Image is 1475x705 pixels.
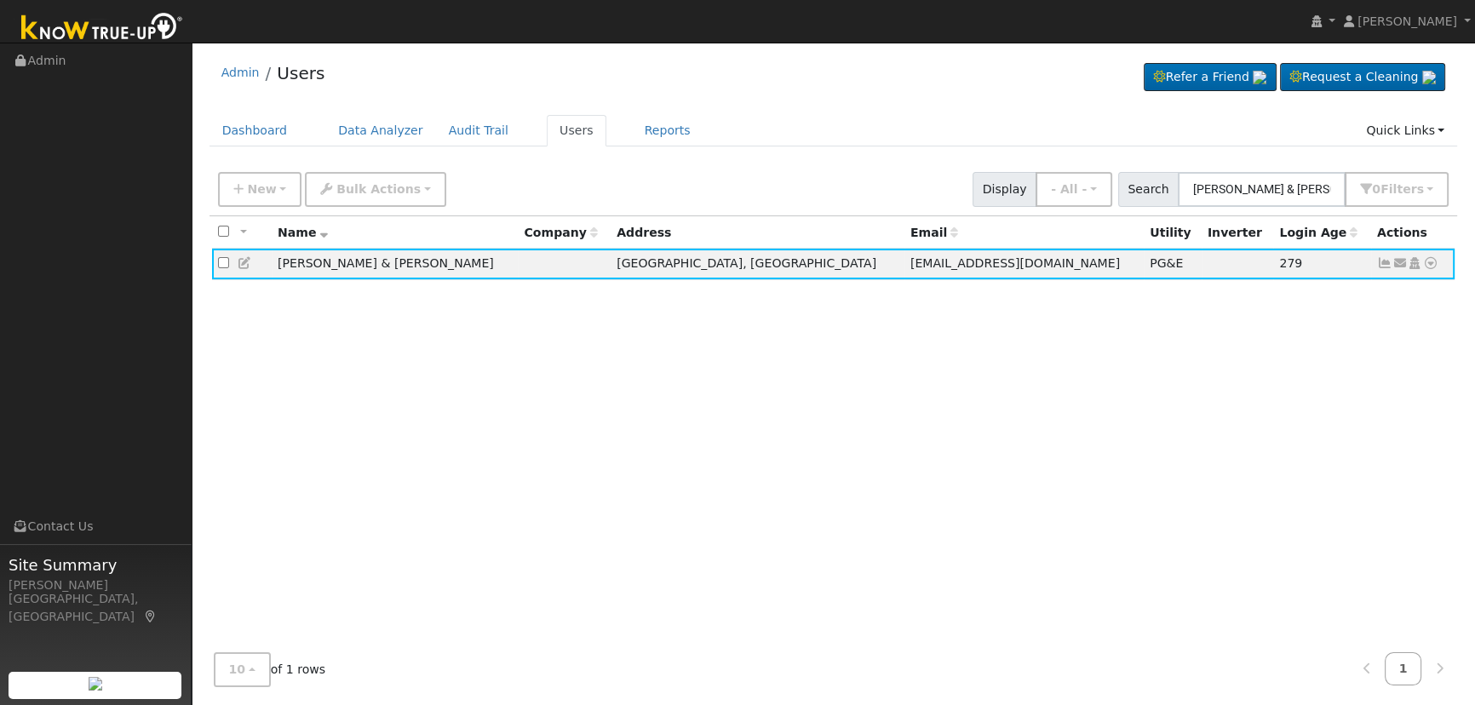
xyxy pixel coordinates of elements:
[218,172,302,207] button: New
[325,115,436,146] a: Data Analyzer
[1150,224,1196,242] div: Utility
[221,66,260,79] a: Admin
[617,224,898,242] div: Address
[209,115,301,146] a: Dashboard
[524,226,597,239] span: Company name
[1392,255,1408,272] a: antonioh1954@gmail.com
[1357,14,1457,28] span: [PERSON_NAME]
[89,677,102,691] img: retrieve
[229,662,246,676] span: 10
[1380,182,1424,196] span: Filter
[1208,224,1267,242] div: Inverter
[1353,115,1457,146] a: Quick Links
[1422,71,1436,84] img: retrieve
[1377,224,1449,242] div: Actions
[1280,63,1445,92] a: Request a Cleaning
[272,249,519,280] td: [PERSON_NAME] & [PERSON_NAME]
[9,576,182,594] div: [PERSON_NAME]
[973,172,1036,207] span: Display
[1150,256,1183,270] span: PG&E
[632,115,703,146] a: Reports
[336,182,421,196] span: Bulk Actions
[1377,256,1392,270] a: Show Graph
[278,226,328,239] span: Name
[1253,71,1266,84] img: retrieve
[1144,63,1277,92] a: Refer a Friend
[247,182,276,196] span: New
[547,115,606,146] a: Users
[214,652,271,687] button: 10
[1279,256,1302,270] span: 12/20/2024 8:36:40 AM
[1178,172,1346,207] input: Search
[1385,652,1422,685] a: 1
[305,172,445,207] button: Bulk Actions
[9,553,182,576] span: Site Summary
[1036,172,1112,207] button: - All -
[1416,182,1423,196] span: s
[1407,256,1422,270] a: Login As
[1345,172,1449,207] button: 0Filters
[1423,255,1438,272] a: Other actions
[143,610,158,623] a: Map
[9,590,182,626] div: [GEOGRAPHIC_DATA], [GEOGRAPHIC_DATA]
[1279,226,1357,239] span: Days since last login
[611,249,904,280] td: [GEOGRAPHIC_DATA], [GEOGRAPHIC_DATA]
[910,226,958,239] span: Email
[910,256,1120,270] span: [EMAIL_ADDRESS][DOMAIN_NAME]
[1118,172,1179,207] span: Search
[214,652,326,687] span: of 1 rows
[238,256,253,270] a: Edit User
[13,9,192,48] img: Know True-Up
[277,63,324,83] a: Users
[436,115,521,146] a: Audit Trail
